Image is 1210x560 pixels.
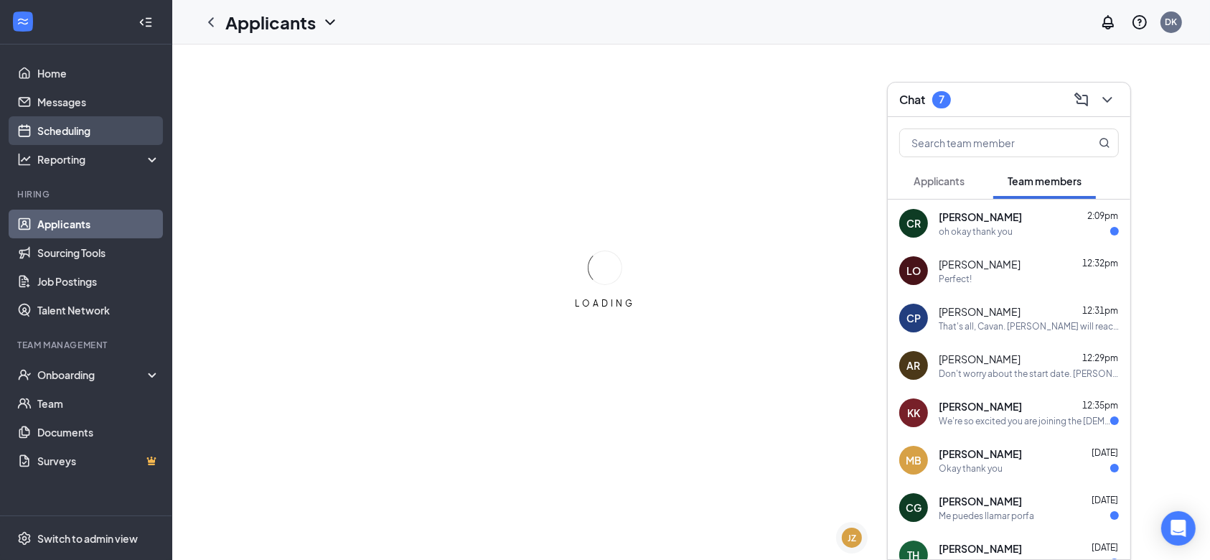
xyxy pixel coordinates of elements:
div: Okay thank you [939,462,1003,475]
div: Team Management [17,339,157,351]
div: Onboarding [37,368,148,382]
a: Sourcing Tools [37,238,160,267]
svg: WorkstreamLogo [16,14,30,29]
span: [PERSON_NAME] [939,257,1021,271]
div: LO [906,263,921,278]
span: 12:31pm [1082,305,1118,316]
svg: Analysis [17,152,32,167]
div: CG [906,500,921,515]
span: [DATE] [1092,542,1118,553]
a: Messages [37,88,160,116]
svg: ChevronDown [1099,91,1116,108]
span: 12:32pm [1082,258,1118,269]
span: 2:09pm [1087,210,1118,221]
div: 7 [939,93,944,106]
button: ComposeMessage [1070,88,1093,111]
span: 12:29pm [1082,353,1118,363]
span: [PERSON_NAME] [939,541,1022,556]
span: Team members [1008,174,1082,187]
svg: Collapse [139,15,153,29]
a: SurveysCrown [37,447,160,475]
span: [PERSON_NAME] [939,352,1021,366]
div: Open Intercom Messenger [1161,511,1196,546]
svg: ComposeMessage [1073,91,1090,108]
div: Don't worry about the start date. [PERSON_NAME] will reach out. [939,368,1119,380]
svg: Notifications [1099,14,1117,31]
h1: Applicants [225,10,316,34]
svg: MagnifyingGlass [1099,137,1110,149]
a: Team [37,389,160,418]
svg: Settings [17,531,32,546]
span: Applicants [914,174,965,187]
svg: QuestionInfo [1131,14,1148,31]
svg: ChevronDown [322,14,339,31]
span: [PERSON_NAME] [939,210,1022,224]
div: JZ [848,532,856,544]
div: MB [906,453,921,467]
a: Home [37,59,160,88]
div: Switch to admin view [37,531,138,546]
div: Hiring [17,188,157,200]
svg: UserCheck [17,368,32,382]
span: [DATE] [1092,495,1118,505]
div: Perfect! [939,273,972,285]
div: CP [906,311,921,325]
div: Reporting [37,152,161,167]
div: That's all, Cavan. [PERSON_NAME] will reach out to you. [939,320,1119,332]
a: Documents [37,418,160,447]
svg: ChevronLeft [202,14,220,31]
div: AR [907,358,921,373]
div: CR [906,216,921,230]
div: Me puedes llamar porfa [939,510,1034,522]
div: DK [1166,16,1178,28]
span: [PERSON_NAME] [939,399,1022,414]
span: [DATE] [1092,447,1118,458]
h3: Chat [899,92,925,108]
span: 12:35pm [1082,400,1118,411]
span: [PERSON_NAME] [939,494,1022,508]
button: ChevronDown [1096,88,1119,111]
span: [PERSON_NAME] [939,304,1021,319]
a: Talent Network [37,296,160,325]
a: Applicants [37,210,160,238]
div: oh okay thank you [939,225,1013,238]
a: Scheduling [37,116,160,145]
div: LOADING [569,297,641,309]
input: Search team member [900,129,1070,157]
a: Job Postings [37,267,160,296]
div: We're so excited you are joining the [DEMOGRAPHIC_DATA]-fil-A Gainesville West team ! Do you know... [939,415,1110,427]
div: KK [907,406,920,420]
span: [PERSON_NAME] [939,447,1022,461]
